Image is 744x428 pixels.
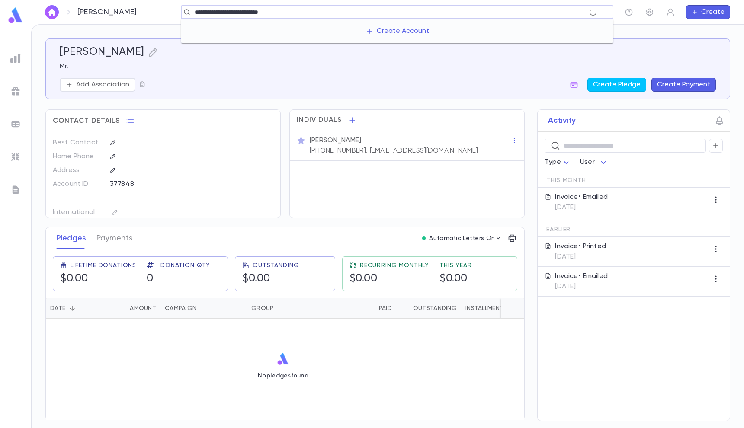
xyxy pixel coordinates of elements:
p: Mr. [60,62,716,71]
div: Type [545,154,571,171]
div: Group [247,298,312,319]
button: Sort [65,301,79,315]
h5: $0.00 [60,272,136,285]
p: Account ID [53,177,103,191]
p: Automatic Letters On [429,235,495,242]
button: Add Association [60,78,135,92]
img: logo [7,7,24,24]
p: Invoice • Printed [555,242,606,251]
h5: [PERSON_NAME] [60,46,144,59]
div: Amount [130,298,156,319]
div: Paid [312,298,396,319]
button: Create Payment [651,78,716,92]
button: Automatic Letters On [419,232,505,244]
span: Type [545,159,561,166]
div: 377848 [110,177,238,190]
p: Invoice • Emailed [555,272,608,281]
span: Individuals [297,116,342,125]
p: [PERSON_NAME] [310,136,361,145]
p: Address [53,163,103,177]
p: [DATE] [555,252,606,261]
button: Payments [96,227,132,249]
img: batches_grey.339ca447c9d9533ef1741baa751efc33.svg [10,119,21,129]
p: Invoice • Emailed [555,193,608,201]
h5: $0.00 [439,272,472,285]
img: logo [276,352,290,365]
div: Campaign [165,298,196,319]
img: campaigns_grey.99e729a5f7ee94e3726e6486bddda8f1.svg [10,86,21,96]
p: Home Phone [53,150,103,163]
p: [PHONE_NUMBER], [EMAIL_ADDRESS][DOMAIN_NAME] [310,147,478,155]
span: Earlier [546,226,571,233]
div: Paid [379,298,392,319]
div: Campaign [160,298,247,319]
p: Add Association [76,80,129,89]
button: Activity [548,110,576,131]
img: reports_grey.c525e4749d1bce6a11f5fe2a8de1b229.svg [10,53,21,64]
button: Create Account [359,23,436,39]
div: Outstanding [413,298,457,319]
img: letters_grey.7941b92b52307dd3b8a917253454ce1c.svg [10,185,21,195]
div: Installments [465,298,507,319]
img: imports_grey.530a8a0e642e233f2baf0ef88e8c9fcb.svg [10,152,21,162]
div: Amount [104,298,160,319]
button: Create [686,5,730,19]
span: This Month [546,177,586,184]
div: Date [50,298,65,319]
div: Outstanding [396,298,461,319]
p: No pledges found [258,372,308,379]
h5: $0.00 [350,272,429,285]
img: home_white.a664292cf8c1dea59945f0da9f25487c.svg [47,9,57,16]
span: User [580,159,595,166]
div: User [580,154,609,171]
p: International Number [53,205,103,225]
p: [DATE] [555,203,608,212]
div: Installments [461,298,513,319]
span: Lifetime Donations [71,262,136,269]
button: Create Pledge [587,78,646,92]
div: Group [251,298,273,319]
h5: 0 [147,272,210,285]
span: Outstanding [253,262,299,269]
p: [DATE] [555,282,608,291]
span: Donation Qty [160,262,210,269]
span: Recurring Monthly [360,262,429,269]
p: Best Contact [53,136,103,150]
span: Contact Details [53,117,120,125]
span: This Year [439,262,472,269]
h5: $0.00 [242,272,299,285]
p: [PERSON_NAME] [77,7,137,17]
div: Date [46,298,104,319]
button: Pledges [56,227,86,249]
